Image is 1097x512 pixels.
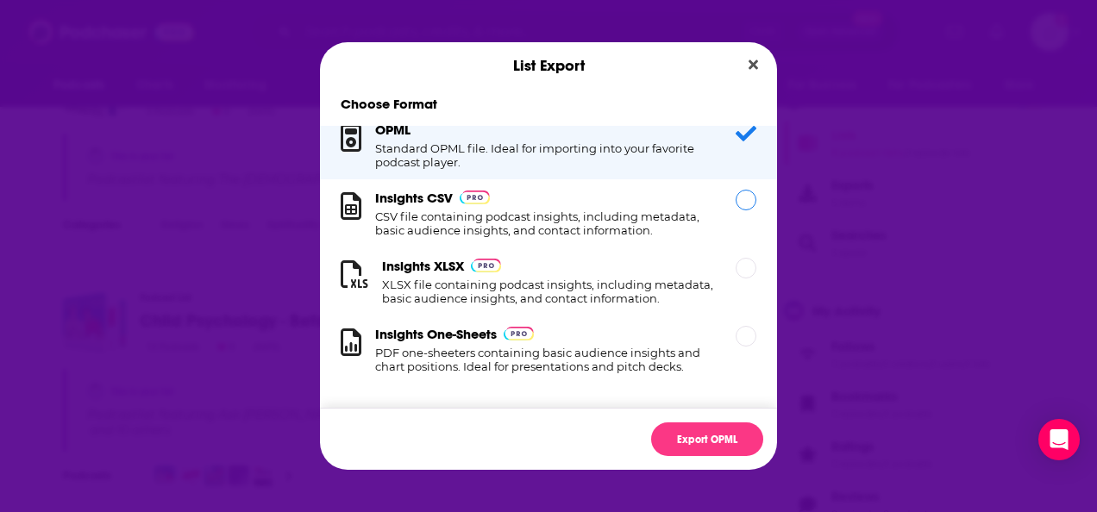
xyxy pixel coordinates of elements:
h1: CSV file containing podcast insights, including metadata, basic audience insights, and contact in... [375,209,715,237]
div: Open Intercom Messenger [1038,419,1080,460]
h1: XLSX file containing podcast insights, including metadata, basic audience insights, and contact i... [382,278,715,305]
h1: Standard OPML file. Ideal for importing into your favorite podcast player. [375,141,715,169]
img: Podchaser Pro [460,190,490,204]
button: Export OPML [651,422,763,456]
h3: OPML [375,122,411,138]
button: Close [742,54,765,76]
img: Podchaser Pro [504,327,534,340]
h1: Choose Format [320,96,777,112]
img: Podchaser Pro [471,259,501,272]
h1: PDF one-sheeters containing basic audience insights and chart positions. Ideal for presentations ... [375,346,715,373]
div: List Export [320,42,777,89]
h3: Insights One-Sheets [375,326,497,342]
h3: Insights CSV [375,190,453,206]
h3: Insights XLSX [382,258,464,274]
